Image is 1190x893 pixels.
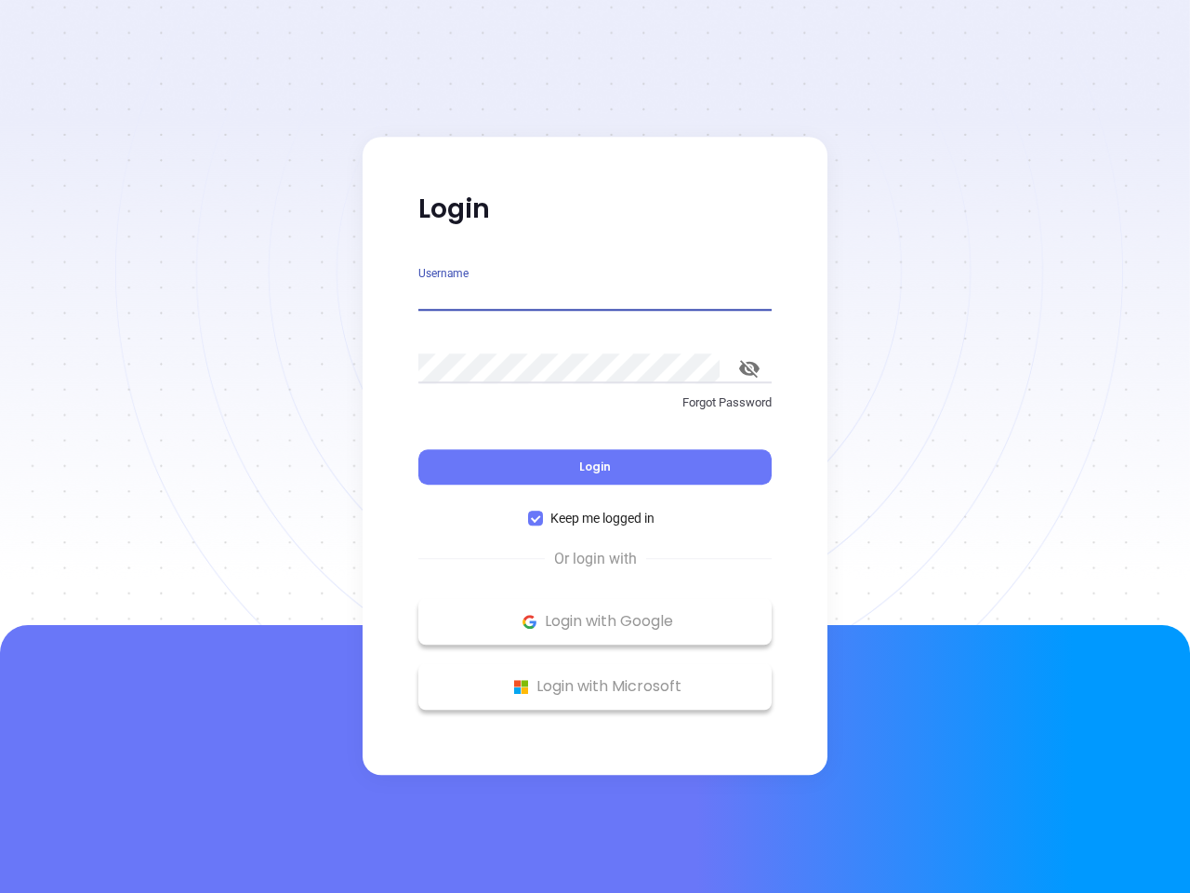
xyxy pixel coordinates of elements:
[418,663,772,710] button: Microsoft Logo Login with Microsoft
[418,598,772,645] button: Google Logo Login with Google
[545,548,646,570] span: Or login with
[543,508,662,528] span: Keep me logged in
[418,268,469,279] label: Username
[418,393,772,427] a: Forgot Password
[518,610,541,633] img: Google Logo
[418,393,772,412] p: Forgot Password
[418,193,772,226] p: Login
[428,607,762,635] p: Login with Google
[509,675,533,699] img: Microsoft Logo
[727,346,772,391] button: toggle password visibility
[418,449,772,485] button: Login
[428,673,762,700] p: Login with Microsoft
[579,459,611,474] span: Login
